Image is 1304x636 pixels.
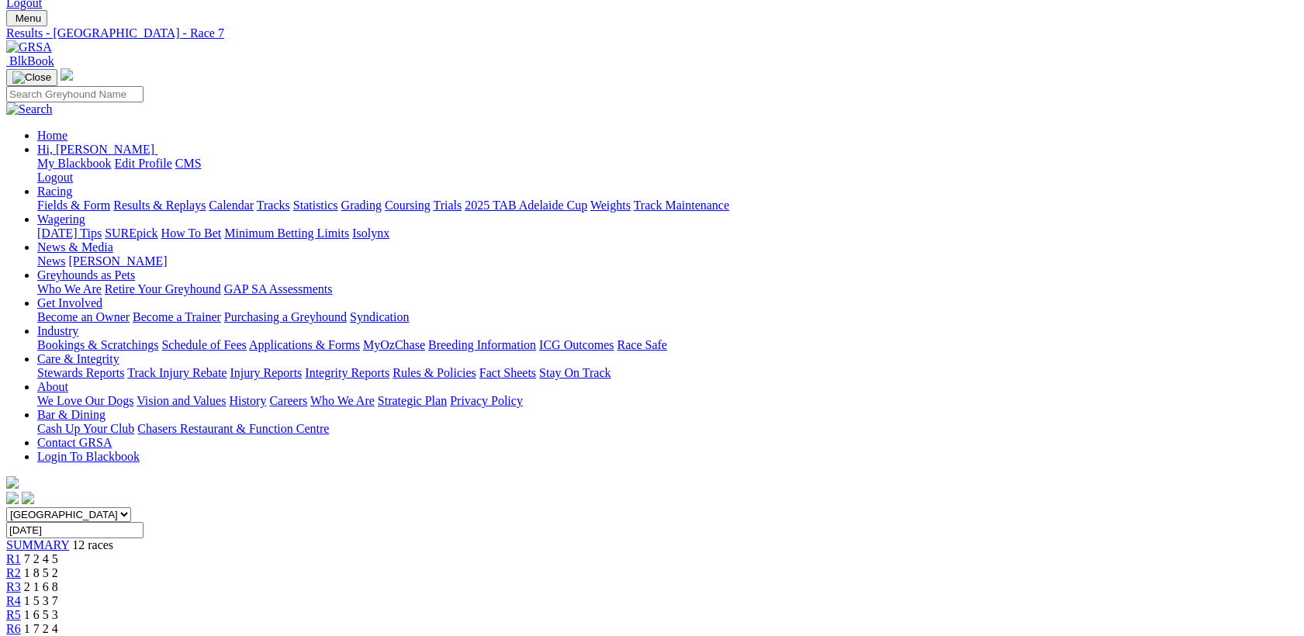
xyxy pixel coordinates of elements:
[37,324,78,337] a: Industry
[133,310,221,323] a: Become a Trainer
[450,394,523,407] a: Privacy Policy
[72,538,113,551] span: 12 races
[539,366,610,379] a: Stay On Track
[68,254,167,268] a: [PERSON_NAME]
[305,366,389,379] a: Integrity Reports
[9,54,54,67] span: BlkBook
[37,366,124,379] a: Stewards Reports
[37,408,105,421] a: Bar & Dining
[350,310,409,323] a: Syndication
[24,594,58,607] span: 1 5 3 7
[393,366,476,379] a: Rules & Policies
[37,143,154,156] span: Hi, [PERSON_NAME]
[224,226,349,240] a: Minimum Betting Limits
[224,310,347,323] a: Purchasing a Greyhound
[24,608,58,621] span: 1 6 5 3
[113,199,206,212] a: Results & Replays
[6,580,21,593] a: R3
[37,240,113,254] a: News & Media
[6,622,21,635] a: R6
[224,282,333,296] a: GAP SA Assessments
[6,538,69,551] a: SUMMARY
[37,157,112,170] a: My Blackbook
[61,68,73,81] img: logo-grsa-white.png
[115,157,172,170] a: Edit Profile
[6,69,57,86] button: Toggle navigation
[37,436,112,449] a: Contact GRSA
[539,338,614,351] a: ICG Outcomes
[249,338,360,351] a: Applications & Forms
[634,199,729,212] a: Track Maintenance
[37,199,110,212] a: Fields & Form
[37,226,102,240] a: [DATE] Tips
[6,26,1298,40] a: Results - [GEOGRAPHIC_DATA] - Race 7
[6,492,19,504] img: facebook.svg
[37,450,140,463] a: Login To Blackbook
[37,226,1298,240] div: Wagering
[229,394,266,407] a: History
[24,622,58,635] span: 1 7 2 4
[37,129,67,142] a: Home
[37,282,1298,296] div: Greyhounds as Pets
[37,352,119,365] a: Care & Integrity
[37,296,102,309] a: Get Involved
[37,143,157,156] a: Hi, [PERSON_NAME]
[16,12,41,24] span: Menu
[137,422,329,435] a: Chasers Restaurant & Function Centre
[363,338,425,351] a: MyOzChase
[428,338,536,351] a: Breeding Information
[37,213,85,226] a: Wagering
[6,10,47,26] button: Toggle navigation
[37,282,102,296] a: Who We Are
[6,54,54,67] a: BlkBook
[137,394,226,407] a: Vision and Values
[6,594,21,607] span: R4
[433,199,462,212] a: Trials
[230,366,302,379] a: Injury Reports
[465,199,587,212] a: 2025 TAB Adelaide Cup
[385,199,431,212] a: Coursing
[269,394,307,407] a: Careers
[37,394,133,407] a: We Love Our Dogs
[37,380,68,393] a: About
[590,199,631,212] a: Weights
[37,422,134,435] a: Cash Up Your Club
[37,268,135,282] a: Greyhounds as Pets
[6,476,19,489] img: logo-grsa-white.png
[37,422,1298,436] div: Bar & Dining
[37,199,1298,213] div: Racing
[6,102,53,116] img: Search
[22,492,34,504] img: twitter.svg
[24,566,58,579] span: 1 8 5 2
[24,552,58,565] span: 7 2 4 5
[105,226,157,240] a: SUREpick
[175,157,202,170] a: CMS
[161,338,246,351] a: Schedule of Fees
[341,199,382,212] a: Grading
[310,394,375,407] a: Who We Are
[37,157,1298,185] div: Hi, [PERSON_NAME]
[352,226,389,240] a: Isolynx
[105,282,221,296] a: Retire Your Greyhound
[37,338,1298,352] div: Industry
[6,552,21,565] span: R1
[37,254,1298,268] div: News & Media
[37,254,65,268] a: News
[6,566,21,579] a: R2
[127,366,227,379] a: Track Injury Rebate
[37,366,1298,380] div: Care & Integrity
[37,394,1298,408] div: About
[378,394,447,407] a: Strategic Plan
[479,366,536,379] a: Fact Sheets
[209,199,254,212] a: Calendar
[161,226,222,240] a: How To Bet
[617,338,666,351] a: Race Safe
[37,185,72,198] a: Racing
[37,310,130,323] a: Become an Owner
[6,608,21,621] a: R5
[37,171,73,184] a: Logout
